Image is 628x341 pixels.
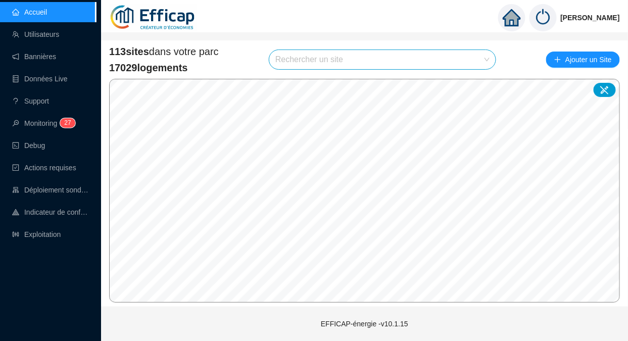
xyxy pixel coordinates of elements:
span: 17029 logements [109,61,219,75]
canvas: Map [110,79,620,302]
span: [PERSON_NAME] [561,2,620,34]
span: dans votre parc [109,44,219,59]
span: check-square [12,164,19,171]
a: clusterDéploiement sondes [12,186,89,194]
span: EFFICAP-énergie - v10.1.15 [321,320,408,328]
a: heat-mapIndicateur de confort [12,208,89,216]
span: Actions requises [24,164,76,172]
span: 113 sites [109,46,149,57]
span: 2 [64,119,68,126]
span: 7 [68,119,71,126]
a: teamUtilisateurs [12,30,59,38]
span: plus [554,56,561,63]
a: monitorMonitoring27 [12,119,72,127]
a: databaseDonnées Live [12,75,68,83]
img: power [529,4,557,31]
sup: 27 [60,118,75,128]
button: Ajouter un Site [546,52,620,68]
a: codeDebug [12,141,45,150]
span: Ajouter un Site [565,53,612,67]
a: notificationBannières [12,53,56,61]
a: slidersExploitation [12,230,61,238]
a: homeAccueil [12,8,47,16]
a: questionSupport [12,97,49,105]
span: home [503,9,521,27]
